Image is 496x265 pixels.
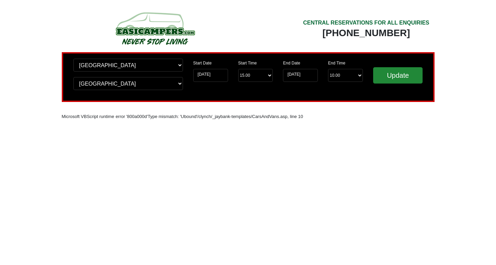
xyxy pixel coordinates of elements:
[303,27,429,39] div: [PHONE_NUMBER]
[116,114,148,119] font: error '800a000d'
[193,69,228,82] input: Start Date
[197,114,287,119] font: /clynch/_jaybank-templates/CarsAndVans.asp
[90,10,220,47] img: campers-checkout-logo.png
[287,114,303,119] font: , line 10
[283,60,300,66] label: End Date
[328,60,345,66] label: End Time
[238,60,257,66] label: Start Time
[62,114,114,119] font: Microsoft VBScript runtime
[193,60,212,66] label: Start Date
[303,19,429,27] div: CENTRAL RESERVATIONS FOR ALL ENQUIRIES
[283,69,318,82] input: Return Date
[148,114,197,119] font: Type mismatch: 'Ubound'
[373,67,423,84] input: Update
